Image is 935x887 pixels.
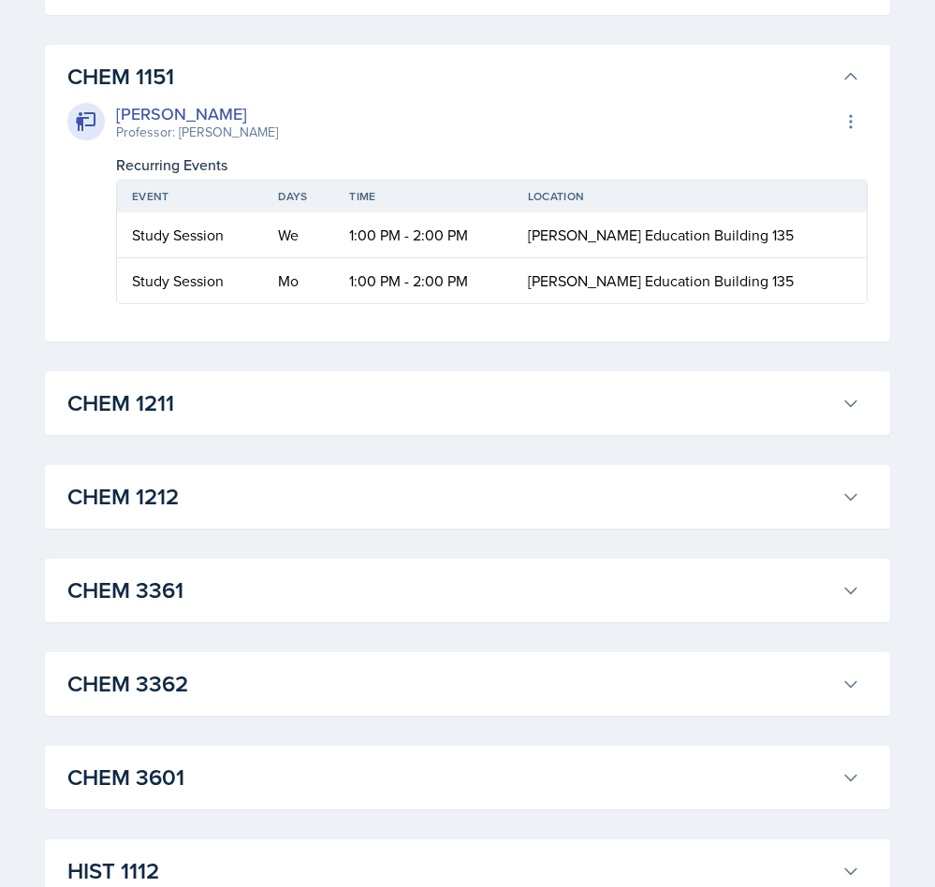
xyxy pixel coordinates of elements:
[117,181,263,212] th: Event
[64,56,864,97] button: CHEM 1151
[528,225,794,245] span: [PERSON_NAME] Education Building 135
[116,153,868,176] div: Recurring Events
[64,383,864,424] button: CHEM 1211
[334,181,512,212] th: Time
[64,570,864,611] button: CHEM 3361
[67,386,834,420] h3: CHEM 1211
[263,258,335,303] td: Mo
[67,574,834,607] h3: CHEM 3361
[116,101,278,126] div: [PERSON_NAME]
[263,181,335,212] th: Days
[67,667,834,701] h3: CHEM 3362
[67,480,834,514] h3: CHEM 1212
[116,123,278,142] div: Professor: [PERSON_NAME]
[528,270,794,291] span: [PERSON_NAME] Education Building 135
[334,258,512,303] td: 1:00 PM - 2:00 PM
[64,476,864,517] button: CHEM 1212
[64,663,864,705] button: CHEM 3362
[64,757,864,798] button: CHEM 3601
[334,212,512,258] td: 1:00 PM - 2:00 PM
[67,761,834,794] h3: CHEM 3601
[513,181,867,212] th: Location
[263,212,335,258] td: We
[132,224,248,246] div: Study Session
[132,269,248,292] div: Study Session
[67,60,834,94] h3: CHEM 1151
